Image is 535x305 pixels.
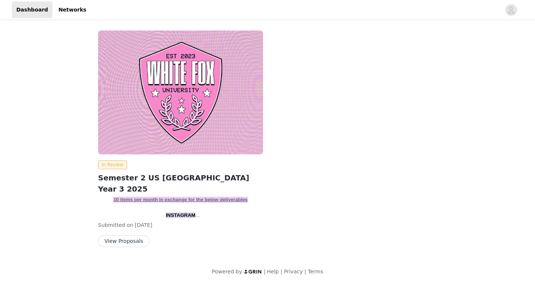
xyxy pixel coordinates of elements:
img: logo [244,269,262,274]
div: avatar [508,4,515,16]
a: Dashboard [12,1,52,18]
span: | [264,269,266,274]
button: View Proposals [98,235,149,247]
strong: 10 items per month in exchange for the below deliverables [113,197,247,202]
img: White Fox Boutique AUS [98,30,263,154]
span: Powered by [212,269,242,274]
a: Help [267,269,279,274]
h2: Semester 2 US [GEOGRAPHIC_DATA] Year 3 2025 [98,172,263,195]
span: In Review [98,160,127,169]
span: | [281,269,282,274]
span: | [304,269,306,274]
a: Networks [54,1,91,18]
a: Terms [308,269,323,274]
a: View Proposals [98,238,149,244]
a: Privacy [284,269,303,274]
span: INSTAGRAM [166,212,195,218]
span: [DATE] [135,222,152,228]
span: Submitted on [98,222,133,228]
